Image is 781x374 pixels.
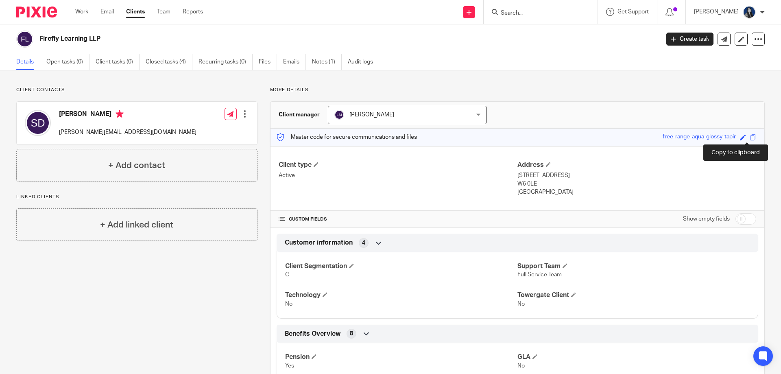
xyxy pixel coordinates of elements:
[25,110,51,136] img: svg%3E
[16,31,33,48] img: svg%3E
[100,8,114,16] a: Email
[126,8,145,16] a: Clients
[270,87,765,93] p: More details
[279,216,517,223] h4: CUSTOM FIELDS
[285,262,517,271] h4: Client Segmentation
[279,171,517,179] p: Active
[666,33,713,46] a: Create task
[348,54,379,70] a: Audit logs
[617,9,649,15] span: Get Support
[75,8,88,16] a: Work
[285,301,292,307] span: No
[157,8,170,16] a: Team
[285,330,340,338] span: Benefits Overview
[285,291,517,300] h4: Technology
[259,54,277,70] a: Files
[16,194,257,200] p: Linked clients
[517,291,750,300] h4: Towergate Client
[362,239,365,247] span: 4
[517,188,756,196] p: [GEOGRAPHIC_DATA]
[517,353,750,361] h4: GLA
[59,128,196,136] p: [PERSON_NAME][EMAIL_ADDRESS][DOMAIN_NAME]
[334,110,344,120] img: svg%3E
[517,161,756,169] h4: Address
[96,54,140,70] a: Client tasks (0)
[663,133,736,142] div: free-range-aqua-glossy-tapir
[285,238,353,247] span: Customer information
[279,161,517,169] h4: Client type
[116,110,124,118] i: Primary
[517,272,562,278] span: Full Service Team
[283,54,306,70] a: Emails
[517,301,525,307] span: No
[694,8,739,16] p: [PERSON_NAME]
[285,353,517,361] h4: Pension
[517,171,756,179] p: [STREET_ADDRESS]
[285,272,289,278] span: C
[16,54,40,70] a: Details
[683,215,730,223] label: Show empty fields
[312,54,342,70] a: Notes (1)
[517,262,750,271] h4: Support Team
[16,87,257,93] p: Client contacts
[39,35,531,43] h2: Firefly Learning LLP
[285,363,294,369] span: Yes
[279,111,320,119] h3: Client manager
[517,363,525,369] span: No
[108,159,165,172] h4: + Add contact
[349,112,394,118] span: [PERSON_NAME]
[277,133,417,141] p: Master code for secure communications and files
[16,7,57,17] img: Pixie
[199,54,253,70] a: Recurring tasks (0)
[500,10,573,17] input: Search
[517,180,756,188] p: W6 0LE
[46,54,89,70] a: Open tasks (0)
[743,6,756,19] img: eeb93efe-c884-43eb-8d47-60e5532f21cb.jpg
[350,330,353,338] span: 8
[59,110,196,120] h4: [PERSON_NAME]
[183,8,203,16] a: Reports
[146,54,192,70] a: Closed tasks (4)
[100,219,173,231] h4: + Add linked client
